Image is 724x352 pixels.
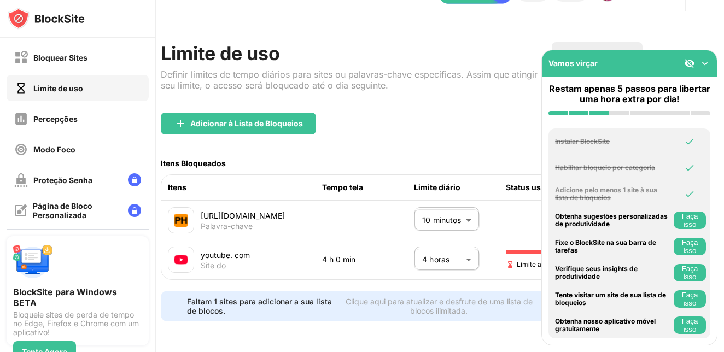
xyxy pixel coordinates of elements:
div: Site do [201,261,226,271]
img: logo-blocksite.svg [8,8,85,30]
img: omni-check.svg [684,162,695,173]
button: Faça isso [674,264,706,281]
div: Bloqueie sites de perda de tempo no Edge, Firefox e Chrome com um aplicativo! [13,310,142,337]
div: Percepções [33,114,78,124]
div: Adicionar à Lista de Bloqueios [190,119,303,128]
p: 4 horas [422,254,462,266]
img: lock-menu.svg [128,173,141,186]
div: youtube. com [201,249,322,261]
button: Faça isso [674,238,706,255]
img: omni-check.svg [684,189,695,200]
div: Vamos virçar [548,58,598,68]
div: Palavra-chave [201,221,253,231]
div: Restam apenas 5 passos para libertar uma hora extra por dia! [548,84,710,104]
div: [URL][DOMAIN_NAME] [201,210,322,221]
div: Modo Foco [33,145,75,154]
div: Limite de uso [161,42,551,64]
div: Bloquear Sites [33,53,87,62]
img: customize-block-page-off.svg [14,204,27,217]
img: lock-menu.svg [128,204,141,217]
div: Página de Bloco Personalizada [33,201,119,220]
img: hourglass-end.svg [506,260,515,269]
div: Fixe o BlockSite na sua barra de tarefas [555,239,671,255]
div: Instalar BlockSite [555,138,671,145]
div: Itens Bloqueados [161,159,226,168]
div: Itens [168,181,322,193]
button: Faça isso [674,290,706,308]
button: Faça isso [674,212,706,229]
img: favicons [174,214,188,227]
img: password-protection-off.svg [14,173,28,187]
img: focus-off.svg [14,143,28,156]
div: Redirecionar [581,49,629,58]
img: block-off.svg [14,51,28,64]
div: Proteção Senha [33,175,92,185]
div: Adicione pelo menos 1 site à sua lista de bloqueios [555,186,671,202]
div: Tente visitar um site de sua lista de bloqueios [555,291,671,307]
img: insights-off.svg [14,112,28,126]
p: 10 minutos [422,214,462,226]
div: Verifique seus insights de produtividade [555,265,671,281]
img: push-desktop.svg [13,243,52,282]
div: Tempo tela [322,181,414,193]
div: Status uso [506,181,598,193]
div: Obtenha sugestões personalizadas de produtividade [555,213,671,228]
img: omni-check.svg [684,136,695,147]
img: favicons [174,253,188,266]
div: BlockSite para Windows BETA [13,286,142,308]
div: Habilitar bloqueio por categoria [555,164,671,172]
button: Faça isso [674,316,706,334]
div: 4 h 0 min [322,254,414,266]
div: Clique aqui para atualizar e desfrute de uma lista de blocos ilimitada. [341,297,537,315]
div: Obtenha nosso aplicativo móvel gratuitamente [555,318,671,333]
div: Faltam 1 sites para adicionar a sua lista de blocos. [187,297,334,315]
div: Limite de uso [33,84,83,93]
div: Definir limites de tempo diários para sites ou palavras-chave específicas. Assim que atingir seu ... [161,69,551,91]
span: Limite atingido [506,259,562,269]
img: eye-not-visible.svg [684,58,695,69]
img: time-usage-on.svg [14,81,28,95]
div: Limite diário [414,181,506,193]
img: omni-setup-toggle.svg [699,58,710,69]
